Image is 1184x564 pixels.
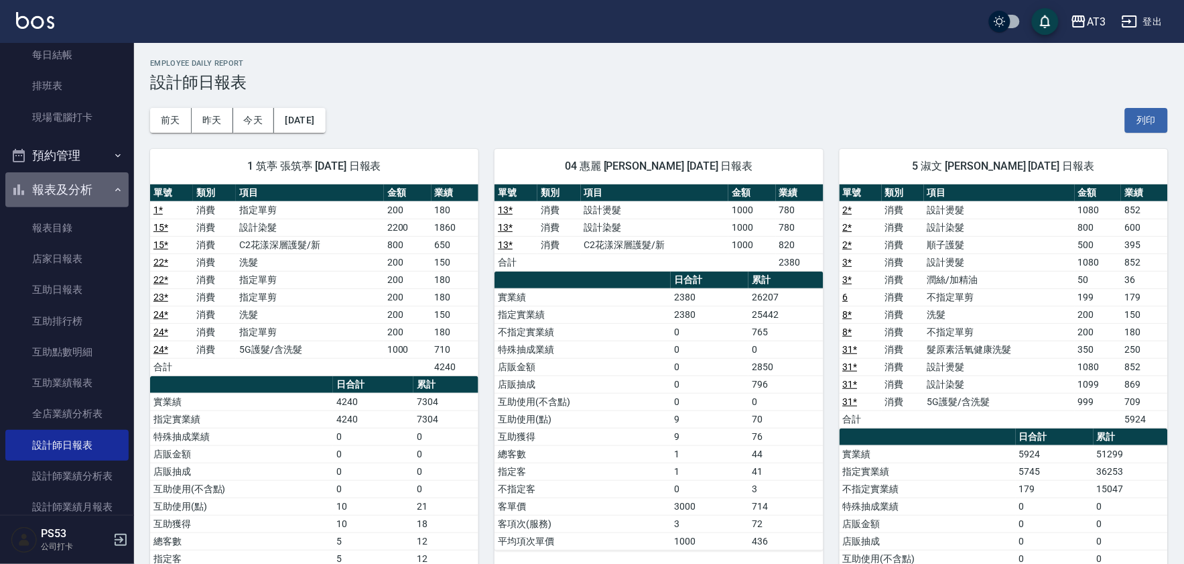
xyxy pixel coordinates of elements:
td: 0 [413,480,478,498]
td: 順子護髮 [924,236,1075,253]
td: 總客數 [150,532,333,550]
td: 250 [1121,341,1168,358]
td: 710 [432,341,479,358]
td: 消費 [882,341,924,358]
td: 25442 [748,306,823,323]
td: 0 [413,428,478,445]
td: 消費 [193,288,236,306]
td: 714 [748,498,823,515]
button: 預約管理 [5,138,129,173]
td: 洗髮 [924,306,1075,323]
button: [DATE] [274,108,325,133]
td: 150 [1121,306,1168,323]
th: 累計 [748,272,823,289]
td: C2花漾深層護髮/新 [581,236,729,253]
td: 1 [671,445,748,463]
td: 消費 [537,236,580,253]
td: 150 [432,306,479,323]
table: a dense table [495,272,823,551]
td: 15047 [1094,480,1168,498]
table: a dense table [495,184,823,272]
button: AT3 [1065,8,1111,36]
td: 指定單剪 [236,201,384,219]
td: 9 [671,410,748,428]
td: 互助獲得 [495,428,671,445]
td: 設計染髮 [236,219,384,236]
td: C2花漾深層護髮/新 [236,236,384,253]
td: 436 [748,532,823,550]
a: 互助排行榜 [5,306,129,337]
td: 不指定單剪 [924,323,1075,341]
th: 金額 [384,184,432,202]
td: 180 [1121,323,1168,341]
td: 150 [432,253,479,271]
td: 0 [413,445,478,463]
td: 消費 [882,236,924,253]
td: 消費 [193,219,236,236]
td: 4240 [333,410,413,428]
th: 單號 [495,184,537,202]
td: 852 [1121,253,1168,271]
td: 21 [413,498,478,515]
button: 列印 [1125,108,1168,133]
td: 1080 [1075,358,1121,376]
td: 消費 [193,323,236,341]
td: 2850 [748,358,823,376]
td: 180 [432,201,479,219]
td: 2380 [776,253,824,271]
td: 26207 [748,288,823,306]
td: 特殊抽成業績 [840,498,1016,515]
td: 特殊抽成業績 [495,341,671,358]
td: 3000 [671,498,748,515]
td: 0 [333,428,413,445]
td: 實業績 [495,288,671,306]
td: 總客數 [495,445,671,463]
td: 0 [748,341,823,358]
td: 消費 [882,323,924,341]
td: 199 [1075,288,1121,306]
td: 0 [1016,498,1094,515]
button: 登出 [1116,9,1168,34]
td: 180 [432,271,479,288]
td: 10 [333,498,413,515]
td: 互助使用(點) [150,498,333,515]
td: 0 [333,480,413,498]
th: 日合計 [671,272,748,289]
th: 項目 [236,184,384,202]
td: 消費 [193,306,236,323]
td: 2200 [384,219,432,236]
td: 設計燙髮 [924,201,1075,219]
td: 200 [384,253,432,271]
td: 互助獲得 [150,515,333,532]
a: 全店業績分析表 [5,398,129,429]
h2: Employee Daily Report [150,59,1168,68]
td: 不指定單剪 [924,288,1075,306]
td: 350 [1075,341,1121,358]
td: 指定實業績 [150,410,333,428]
td: 0 [671,393,748,410]
td: 36253 [1094,463,1168,480]
td: 客項次(服務) [495,515,671,532]
td: 709 [1121,393,1168,410]
td: 消費 [882,376,924,393]
th: 單號 [840,184,882,202]
td: 852 [1121,201,1168,219]
td: 1080 [1075,201,1121,219]
h3: 設計師日報表 [150,73,1168,92]
td: 洗髮 [236,306,384,323]
th: 累計 [413,376,478,394]
th: 日合計 [1016,429,1094,446]
th: 金額 [1075,184,1121,202]
p: 公司打卡 [41,541,109,553]
td: 店販抽成 [840,532,1016,550]
a: 互助點數明細 [5,337,129,368]
td: 店販金額 [150,445,333,463]
td: 0 [1094,498,1168,515]
td: 設計燙髮 [924,358,1075,376]
td: 不指定實業績 [495,323,671,341]
td: 客單價 [495,498,671,515]
td: 7304 [413,410,478,428]
td: 650 [432,236,479,253]
td: 50 [1075,271,1121,288]
td: 合計 [495,253,537,271]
